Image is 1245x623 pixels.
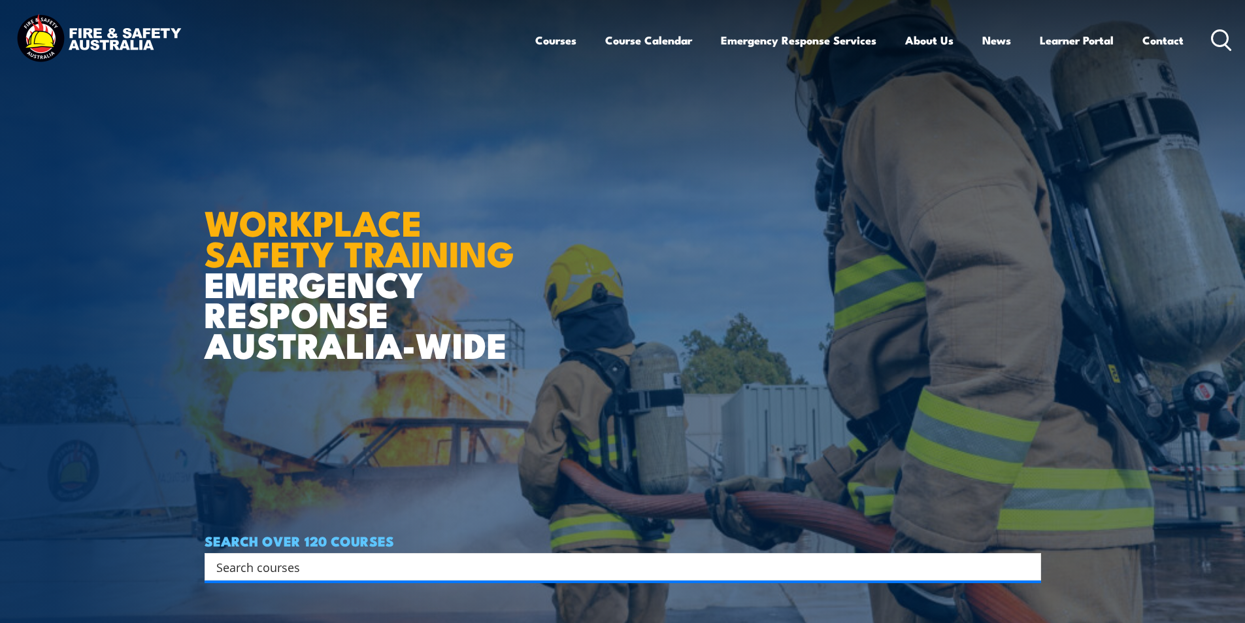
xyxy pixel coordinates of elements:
[216,557,1012,577] input: Search input
[205,194,514,279] strong: WORKPLACE SAFETY TRAINING
[905,23,954,58] a: About Us
[1040,23,1114,58] a: Learner Portal
[982,23,1011,58] a: News
[1018,558,1037,576] button: Search magnifier button
[205,533,1041,548] h4: SEARCH OVER 120 COURSES
[535,23,576,58] a: Courses
[205,174,524,360] h1: EMERGENCY RESPONSE AUSTRALIA-WIDE
[605,23,692,58] a: Course Calendar
[721,23,876,58] a: Emergency Response Services
[1142,23,1184,58] a: Contact
[219,558,1015,576] form: Search form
